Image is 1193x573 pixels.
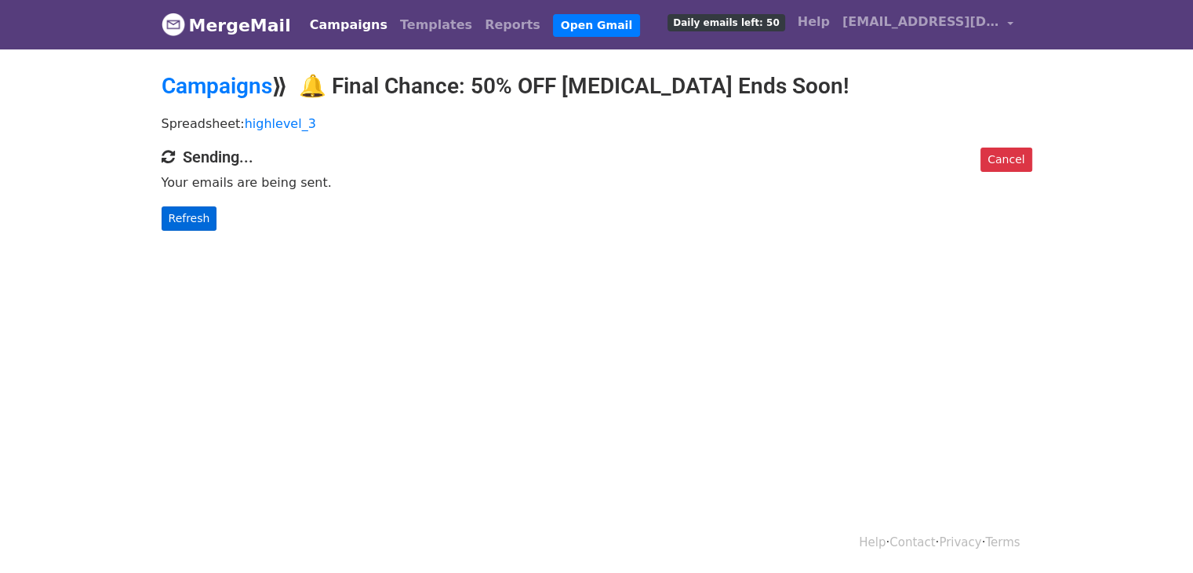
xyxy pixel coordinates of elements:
a: Campaigns [162,73,272,99]
h4: Sending... [162,148,1032,166]
a: Daily emails left: 50 [661,6,791,38]
a: Terms [985,535,1020,549]
p: Spreadsheet: [162,115,1032,132]
a: Contact [889,535,935,549]
a: MergeMail [162,9,291,42]
a: Help [859,535,886,549]
a: Templates [394,9,478,41]
a: Help [791,6,836,38]
a: Refresh [162,206,217,231]
img: MergeMail logo [162,13,185,36]
a: [EMAIL_ADDRESS][DOMAIN_NAME] [836,6,1020,43]
span: [EMAIL_ADDRESS][DOMAIN_NAME] [842,13,999,31]
span: Daily emails left: 50 [667,14,784,31]
a: highlevel_3 [245,116,316,131]
p: Your emails are being sent. [162,174,1032,191]
a: Privacy [939,535,981,549]
iframe: Chat Widget [1115,498,1193,573]
a: Cancel [980,148,1031,172]
a: Campaigns [304,9,394,41]
h2: ⟫ 🔔 Final Chance: 50% OFF [MEDICAL_DATA] Ends Soon! [162,73,1032,100]
a: Open Gmail [553,14,640,37]
a: Reports [478,9,547,41]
